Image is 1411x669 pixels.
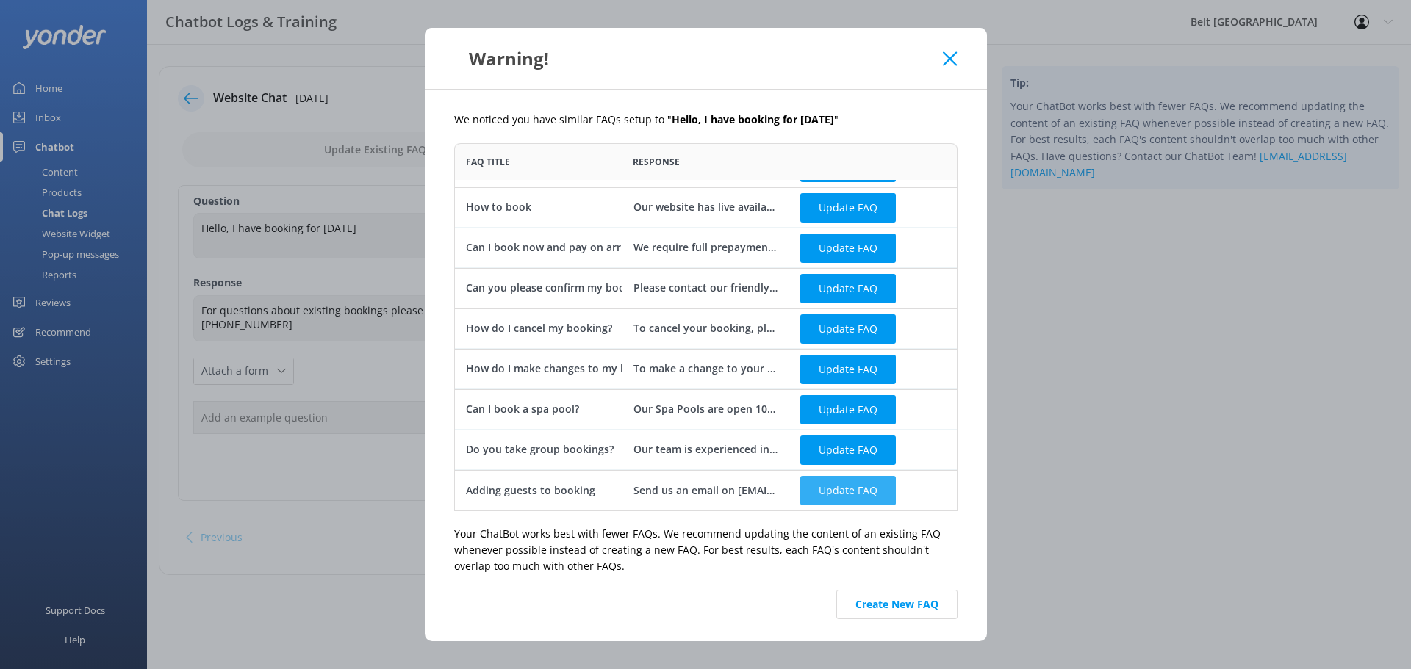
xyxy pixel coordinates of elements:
p: Your ChatBot works best with fewer FAQs. We recommend updating the content of an existing FAQ whe... [454,526,958,575]
span: FAQ Title [466,155,510,169]
div: Please contact our friendly staff at 06 758 0228, or email [EMAIL_ADDRESS][DOMAIN_NAME]. They wil... [633,280,778,296]
div: Our team is experienced in group bookings and will work with you to find the best accommodation o... [633,441,778,458]
div: How do I make changes to my booking? [466,361,666,377]
div: Our website has live availability for all our accommodation options and we offer the best rates w... [633,199,778,215]
div: To cancel your booking, please contact us via phone or email. We will need your booking reference... [633,320,778,336]
div: Can I book a spa pool? [466,401,579,417]
div: Do you take group bookings? [466,441,614,458]
div: grid [454,180,958,510]
div: row [454,470,958,510]
div: Warning! [454,46,944,70]
button: Update FAQ [800,476,896,505]
div: To make a change to your booking, please contact our friendly staff at 06 758 0228, or email [EMA... [633,361,778,377]
button: Update FAQ [800,152,896,181]
div: How to book [466,199,531,215]
div: Send us an email on [EMAIL_ADDRESS][DOMAIN_NAME] to make any changes to your booking . [633,482,778,498]
div: row [454,349,958,389]
div: row [454,228,958,268]
button: Update FAQ [800,314,896,343]
button: Update FAQ [800,394,896,424]
span: Response [633,155,680,169]
div: How do I cancel my booking? [466,320,612,336]
div: Can I book now and pay on arrival? [466,239,642,256]
div: We require full prepayment when booking online. However, we can work with you for alternatives, p... [633,239,778,256]
button: Create New FAQ [836,590,958,619]
button: Update FAQ [800,435,896,464]
div: Can you please confirm my booking for nights of [DATE] & [DATE]? [466,280,799,296]
b: Hello, I have booking for [DATE] [672,112,834,126]
button: Update FAQ [800,233,896,262]
button: Update FAQ [800,192,896,222]
div: row [454,308,958,349]
button: Update FAQ [800,354,896,383]
p: We noticed you have similar FAQs setup to " " [454,112,958,128]
div: row [454,268,958,308]
div: Adding guests to booking [466,482,595,498]
div: row [454,187,958,228]
button: Close [943,51,957,66]
button: Update FAQ [800,273,896,303]
div: row [454,430,958,470]
div: Our Spa Pools are open 10am to 10pm, daily. You can reserve your spot by booking online at [URL][... [633,401,778,417]
div: row [454,389,958,430]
